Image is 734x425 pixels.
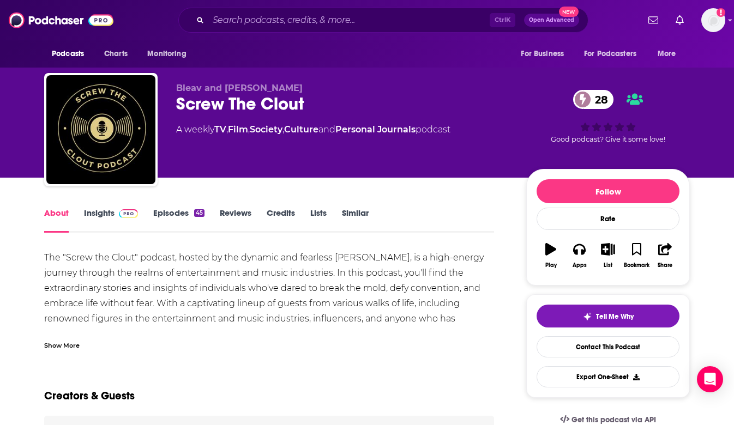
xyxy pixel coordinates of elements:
img: Podchaser - Follow, Share and Rate Podcasts [9,10,113,31]
div: 45 [194,209,204,217]
span: For Business [521,46,564,62]
img: Screw The Clout [46,75,155,184]
a: Charts [97,44,134,64]
a: InsightsPodchaser Pro [84,208,138,233]
img: User Profile [701,8,725,32]
span: Good podcast? Give it some love! [551,135,665,143]
button: Follow [537,179,679,203]
a: Personal Journals [335,124,416,135]
span: New [559,7,579,17]
div: List [604,262,612,269]
div: Open Intercom Messenger [697,366,723,392]
span: Tell Me Why [596,312,634,321]
span: More [658,46,676,62]
div: Rate [537,208,679,230]
span: Podcasts [52,46,84,62]
button: open menu [140,44,200,64]
div: Search podcasts, credits, & more... [178,8,588,33]
img: Podchaser Pro [119,209,138,218]
svg: Add a profile image [717,8,725,17]
a: TV [214,124,226,135]
button: open menu [513,44,577,64]
span: Bleav and [PERSON_NAME] [176,83,303,93]
span: Charts [104,46,128,62]
span: Open Advanced [529,17,574,23]
button: List [594,236,622,275]
div: Apps [573,262,587,269]
div: Share [658,262,672,269]
input: Search podcasts, credits, & more... [208,11,490,29]
a: Reviews [220,208,251,233]
button: open menu [577,44,652,64]
button: Play [537,236,565,275]
a: Show notifications dropdown [671,11,688,29]
button: Open AdvancedNew [524,14,579,27]
button: Share [651,236,679,275]
div: A weekly podcast [176,123,450,136]
span: , [248,124,250,135]
span: 28 [584,90,613,109]
span: , [226,124,228,135]
button: tell me why sparkleTell Me Why [537,305,679,327]
div: 28Good podcast? Give it some love! [526,83,690,150]
div: Play [545,262,557,269]
a: Film [228,124,248,135]
span: Logged in as evankrask [701,8,725,32]
span: and [318,124,335,135]
div: Bookmark [624,262,649,269]
button: open menu [650,44,690,64]
img: tell me why sparkle [583,312,592,321]
a: About [44,208,69,233]
button: Apps [565,236,593,275]
button: Bookmark [622,236,651,275]
a: 28 [573,90,613,109]
span: Get this podcast via API [571,415,656,424]
div: The "Screw the Clout" podcast, hosted by the dynamic and fearless [PERSON_NAME], is a high-energy... [44,250,494,387]
a: Culture [284,124,318,135]
button: Export One-Sheet [537,366,679,387]
a: Credits [267,208,295,233]
a: Contact This Podcast [537,336,679,357]
span: Ctrl K [490,13,515,27]
span: Monitoring [147,46,186,62]
span: , [282,124,284,135]
a: Lists [310,208,327,233]
a: Similar [342,208,369,233]
h2: Creators & Guests [44,389,135,403]
button: Show profile menu [701,8,725,32]
a: Episodes45 [153,208,204,233]
a: Society [250,124,282,135]
span: For Podcasters [584,46,636,62]
button: open menu [44,44,98,64]
a: Show notifications dropdown [644,11,663,29]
